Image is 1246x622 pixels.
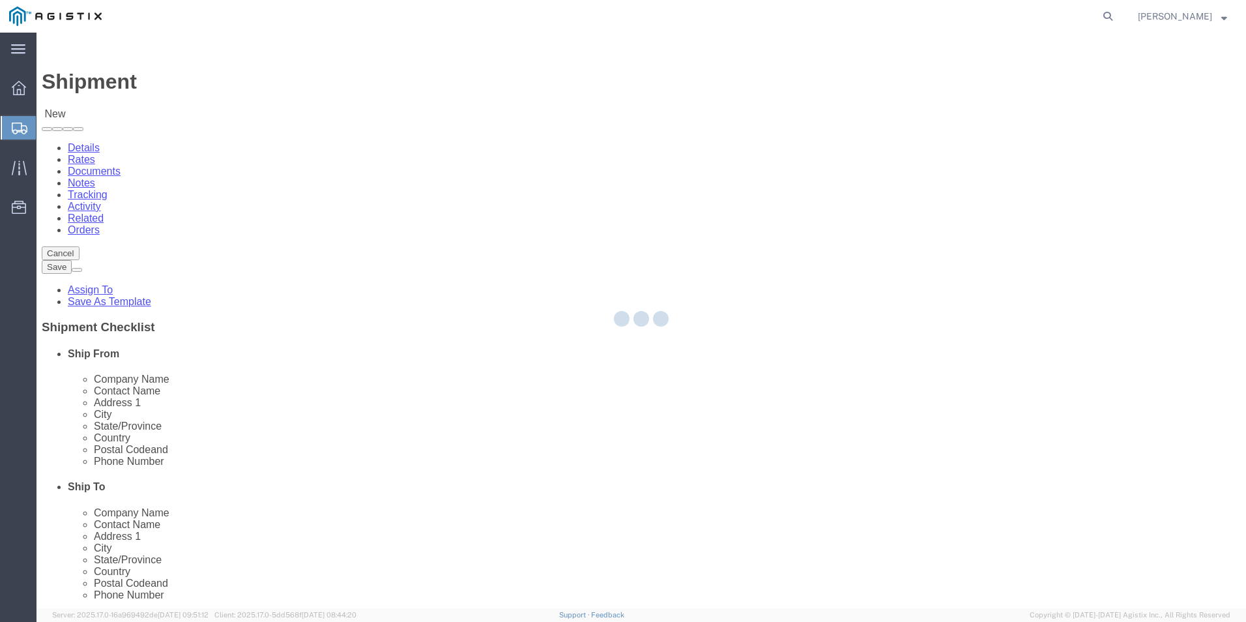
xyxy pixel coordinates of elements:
span: RICHARD LEE [1138,9,1212,23]
button: [PERSON_NAME] [1137,8,1228,24]
span: Copyright © [DATE]-[DATE] Agistix Inc., All Rights Reserved [1030,610,1230,621]
span: Server: 2025.17.0-16a969492de [52,611,209,619]
span: Client: 2025.17.0-5dd568f [214,611,356,619]
span: [DATE] 08:44:20 [302,611,356,619]
a: Support [559,611,592,619]
img: logo [9,7,102,26]
a: Feedback [591,611,624,619]
span: [DATE] 09:51:12 [158,611,209,619]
